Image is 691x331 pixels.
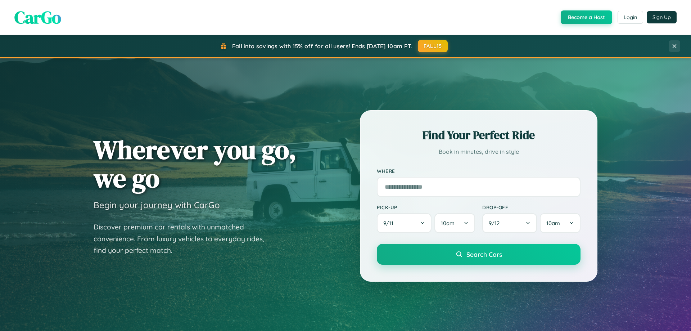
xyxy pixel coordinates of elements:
[466,250,502,258] span: Search Cars
[94,221,274,256] p: Discover premium car rentals with unmatched convenience. From luxury vehicles to everyday rides, ...
[377,213,432,233] button: 9/11
[377,147,581,157] p: Book in minutes, drive in style
[94,135,297,192] h1: Wherever you go, we go
[14,5,61,29] span: CarGo
[561,10,612,24] button: Become a Host
[377,204,475,210] label: Pick-up
[418,40,448,52] button: FALL15
[377,244,581,265] button: Search Cars
[482,213,537,233] button: 9/12
[232,43,412,50] span: Fall into savings with 15% off for all users! Ends [DATE] 10am PT.
[546,220,560,227] span: 10am
[540,213,581,233] button: 10am
[482,204,581,210] label: Drop-off
[377,168,581,174] label: Where
[377,127,581,143] h2: Find Your Perfect Ride
[441,220,455,227] span: 10am
[434,213,475,233] button: 10am
[647,11,677,23] button: Sign Up
[383,220,397,227] span: 9 / 11
[94,200,220,210] h3: Begin your journey with CarGo
[618,11,643,24] button: Login
[489,220,503,227] span: 9 / 12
